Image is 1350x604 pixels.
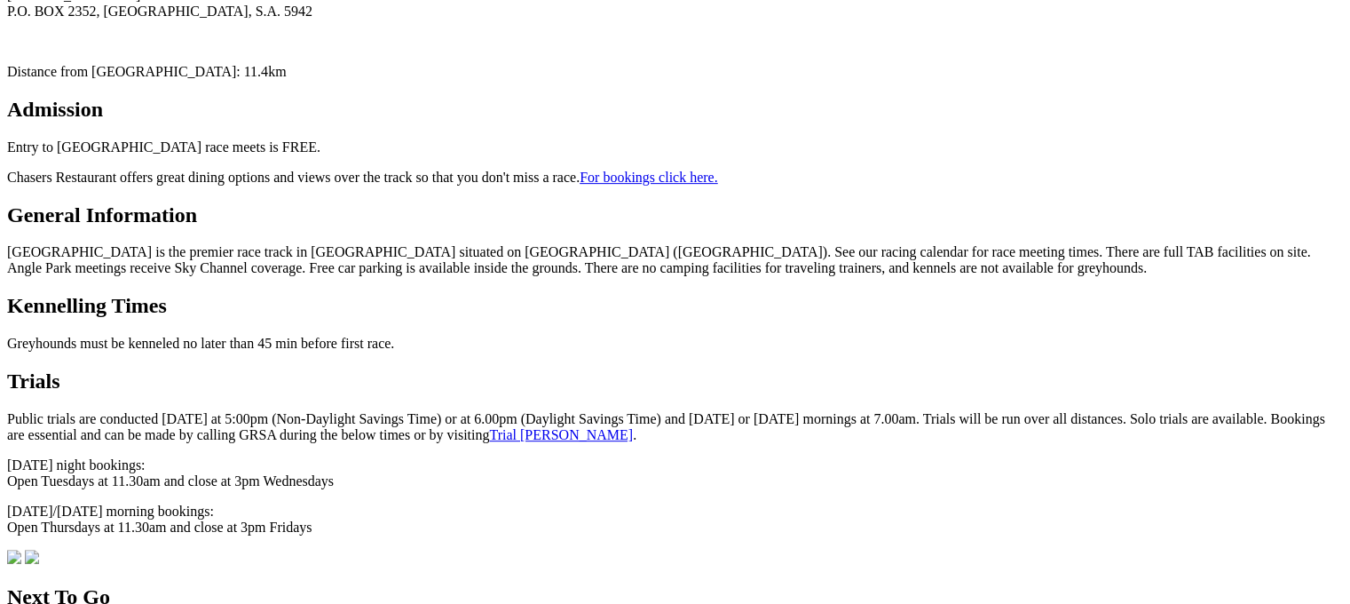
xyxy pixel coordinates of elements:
h2: Kennelling Times [7,294,1343,318]
p: Entry to [GEOGRAPHIC_DATA] race meets is FREE. [7,139,1343,155]
p: Public trials are conducted [DATE] at 5:00pm (Non-Daylight Savings Time) or at 6.00pm (Daylight S... [7,411,1343,443]
h2: General Information [7,203,1343,227]
img: 9077a147-1ae2-4fea-a42f-6015d0e44db1.jpg [7,550,21,564]
p: Greyhounds must be kenneled no later than 45 min before first race. [7,336,1343,352]
p: [DATE]/[DATE] morning bookings: Open Thursdays at 11.30am and close at 3pm Fridays [7,504,1343,536]
p: [GEOGRAPHIC_DATA] is the premier race track in [GEOGRAPHIC_DATA] situated on [GEOGRAPHIC_DATA] ([... [7,244,1343,276]
h2: Trials [7,370,1343,393]
a: For bookings click here. [580,170,718,185]
h2: Admission [7,98,1343,122]
img: d803d3e8-2b02-4294-9d07-49a3b8c8602a.png [25,550,39,564]
a: Trial [PERSON_NAME] [489,427,633,442]
p: Distance from [GEOGRAPHIC_DATA]: 11.4km [7,64,1343,80]
p: [DATE] night bookings: Open Tuesdays at 11.30am and close at 3pm Wednesdays [7,457,1343,489]
p: Chasers Restaurant offers great dining options and views over the track so that you don't miss a ... [7,170,1343,186]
